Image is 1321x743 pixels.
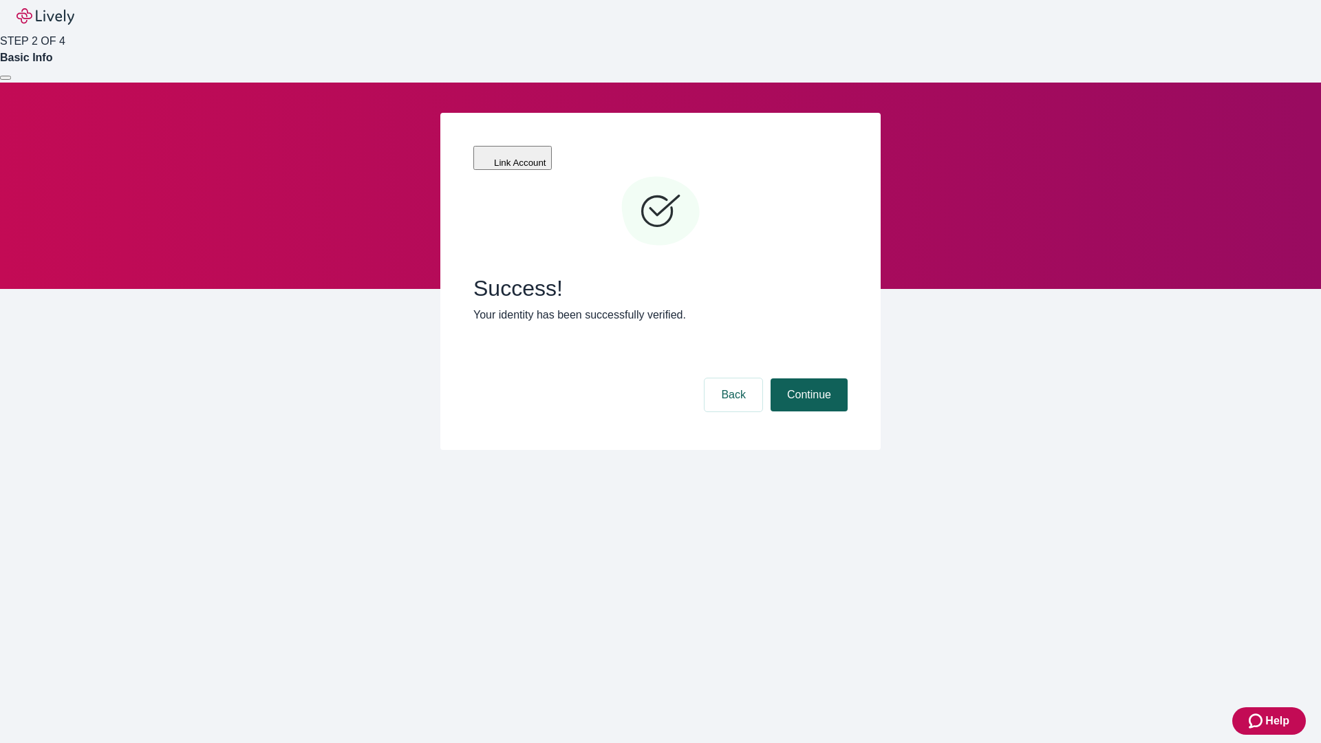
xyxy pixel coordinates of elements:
img: Lively [17,8,74,25]
svg: Zendesk support icon [1249,713,1265,729]
button: Back [705,378,762,411]
button: Continue [771,378,848,411]
button: Link Account [473,146,552,170]
span: Success! [473,275,848,301]
p: Your identity has been successfully verified. [473,307,848,323]
svg: Checkmark icon [619,171,702,253]
button: Zendesk support iconHelp [1232,707,1306,735]
span: Help [1265,713,1289,729]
